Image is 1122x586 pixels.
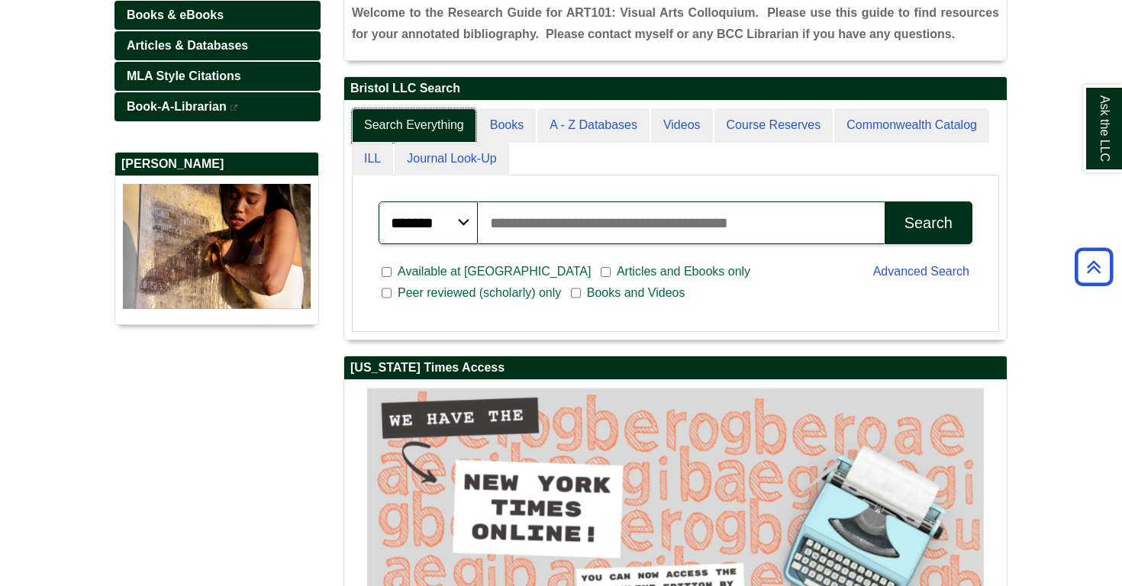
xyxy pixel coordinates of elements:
[344,77,1007,101] h2: Bristol LLC Search
[1069,256,1118,277] a: Back to Top
[478,108,536,143] a: Books
[114,31,321,60] a: Articles & Databases
[352,6,999,40] span: Welcome to the Research Guide for ART101: Visual Arts Colloquium. Please use this guide to find r...
[873,265,969,278] a: Advanced Search
[382,266,392,279] input: Available at [GEOGRAPHIC_DATA]
[611,262,756,281] span: Articles and Ebooks only
[885,201,972,244] button: Search
[581,284,692,302] span: Books and Videos
[352,108,476,143] a: Search Everything
[127,39,248,52] span: Articles & Databases
[392,284,567,302] span: Peer reviewed (scholarly) only
[601,266,611,279] input: Articles and Ebooks only
[571,286,581,300] input: Books and Videos
[651,108,713,143] a: Videos
[395,142,508,176] a: Journal Look-Up
[127,100,227,113] span: Book-A-Librarian
[127,69,241,82] span: MLA Style Citations
[352,142,393,176] a: ILL
[114,1,321,30] a: Books & eBooks
[714,108,833,143] a: Course Reserves
[127,8,224,21] span: Books & eBooks
[230,105,239,111] i: This link opens in a new window
[114,92,321,121] a: Book-A-Librarian
[834,108,989,143] a: Commonwealth Catalog
[115,153,318,176] h2: [PERSON_NAME]
[382,286,392,300] input: Peer reviewed (scholarly) only
[537,108,650,143] a: A - Z Databases
[904,214,953,232] div: Search
[392,262,597,281] span: Available at [GEOGRAPHIC_DATA]
[344,356,1007,380] h2: [US_STATE] Times Access
[114,62,321,91] a: MLA Style Citations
